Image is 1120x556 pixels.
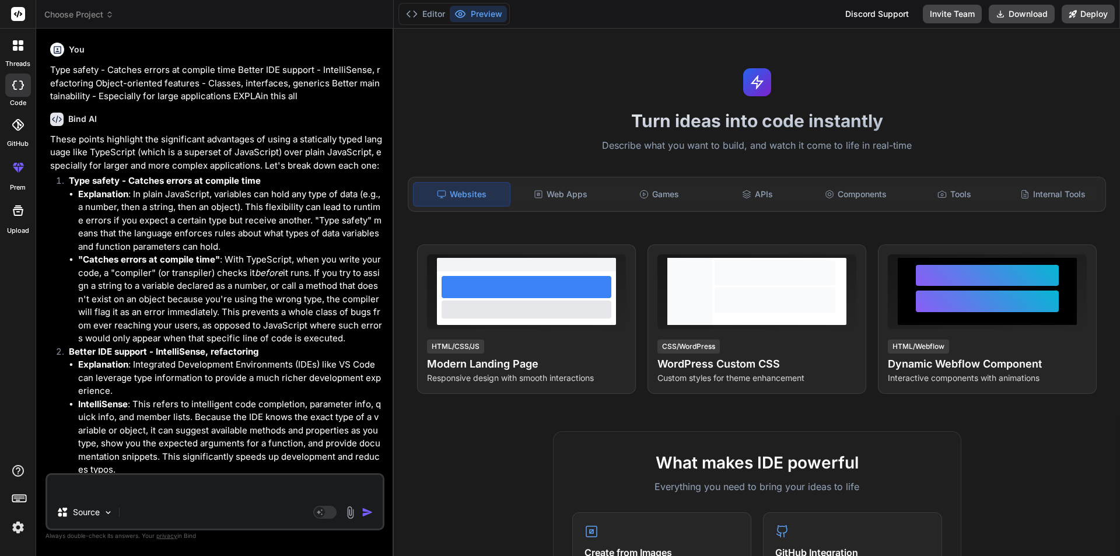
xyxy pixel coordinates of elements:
[69,175,261,186] strong: Type safety - Catches errors at compile time
[68,113,97,125] h6: Bind AI
[413,182,510,207] div: Websites
[611,182,708,207] div: Games
[78,188,382,254] li: : In plain JavaScript, variables can hold any type of data (e.g., a number, then a string, then a...
[78,188,128,200] strong: Explanation
[709,182,806,207] div: APIs
[907,182,1003,207] div: Tools
[427,372,626,384] p: Responsive design with smooth interactions
[50,64,382,103] p: Type safety - Catches errors at compile time Better IDE support - IntelliSense, refactoring Objec...
[69,44,85,55] h6: You
[1062,5,1115,23] button: Deploy
[888,356,1087,372] h4: Dynamic Webflow Component
[10,183,26,193] label: prem
[8,517,28,537] img: settings
[7,139,29,149] label: GitHub
[572,480,942,494] p: Everything you need to bring your ideas to life
[344,506,357,519] img: attachment
[450,6,507,22] button: Preview
[657,340,720,354] div: CSS/WordPress
[50,133,382,173] p: These points highlight the significant advantages of using a statically typed language like TypeS...
[362,506,373,518] img: icon
[1005,182,1101,207] div: Internal Tools
[401,110,1113,131] h1: Turn ideas into code instantly
[69,346,258,357] strong: Better IDE support - IntelliSense, refactoring
[78,253,382,345] li: : With TypeScript, when you write your code, a "compiler" (or transpiler) checks it it runs. If y...
[78,358,382,398] li: : Integrated Development Environments (IDEs) like VS Code can leverage type information to provid...
[255,267,283,278] em: before
[808,182,904,207] div: Components
[10,98,26,108] label: code
[103,508,113,517] img: Pick Models
[923,5,982,23] button: Invite Team
[7,226,29,236] label: Upload
[888,340,949,354] div: HTML/Webflow
[572,450,942,475] h2: What makes IDE powerful
[78,254,220,265] strong: "Catches errors at compile time"
[78,359,128,370] strong: Explanation
[657,356,856,372] h4: WordPress Custom CSS
[657,372,856,384] p: Custom styles for theme enhancement
[78,398,382,477] li: : This refers to intelligent code completion, parameter info, quick info, and member lists. Becau...
[45,530,384,541] p: Always double-check its answers. Your in Bind
[838,5,916,23] div: Discord Support
[888,372,1087,384] p: Interactive components with animations
[427,340,484,354] div: HTML/CSS/JS
[73,506,100,518] p: Source
[989,5,1055,23] button: Download
[401,6,450,22] button: Editor
[44,9,114,20] span: Choose Project
[78,398,128,410] strong: IntelliSense
[513,182,609,207] div: Web Apps
[427,356,626,372] h4: Modern Landing Page
[5,59,30,69] label: threads
[156,532,177,539] span: privacy
[401,138,1113,153] p: Describe what you want to build, and watch it come to life in real-time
